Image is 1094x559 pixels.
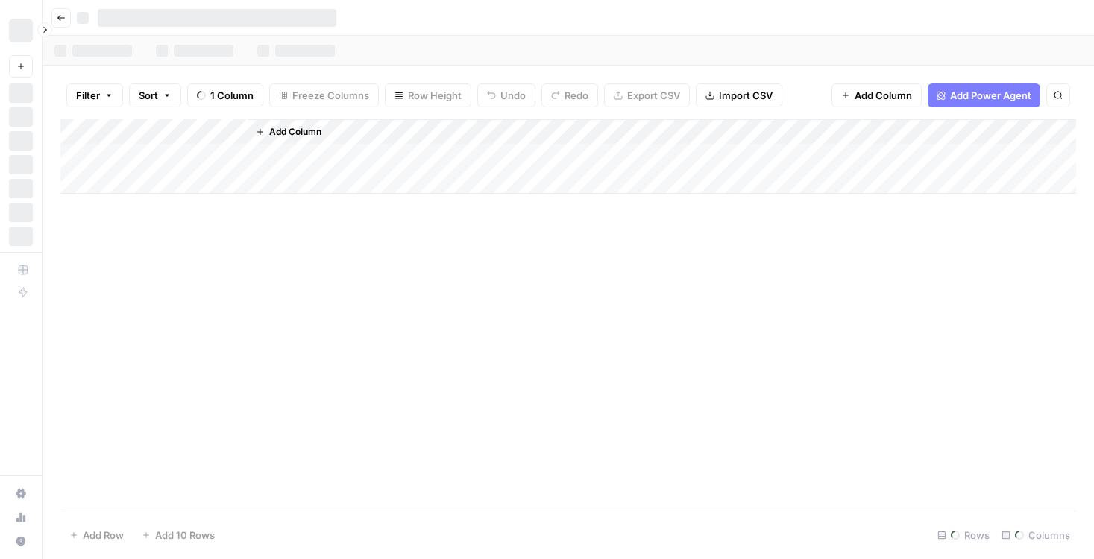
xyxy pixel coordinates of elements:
span: Add Row [83,528,124,543]
button: Add Row [60,523,133,547]
button: Add Column [250,122,327,142]
a: Settings [9,481,33,505]
button: Redo [541,83,598,107]
span: Add Column [855,88,912,103]
div: Rows [931,523,996,547]
button: Add Power Agent [928,83,1040,107]
span: 1 Column [210,88,254,103]
button: Help + Support [9,529,33,553]
button: Undo [477,83,535,107]
span: Redo [565,88,588,103]
button: Export CSV [604,83,690,107]
button: Import CSV [696,83,782,107]
button: Filter [66,83,123,107]
span: Import CSV [719,88,773,103]
span: Add Power Agent [950,88,1031,103]
span: Sort [139,88,158,103]
div: Columns [996,523,1076,547]
span: Undo [500,88,526,103]
span: Row Height [408,88,462,103]
span: Freeze Columns [292,88,369,103]
button: Freeze Columns [269,83,379,107]
span: Export CSV [627,88,680,103]
button: Row Height [385,83,471,107]
button: 1 Column [187,83,263,107]
button: Sort [129,83,181,107]
button: Add 10 Rows [133,523,224,547]
span: Add Column [269,125,321,139]
a: Usage [9,505,33,529]
button: Add Column [831,83,922,107]
span: Filter [76,88,100,103]
span: Add 10 Rows [155,528,215,543]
